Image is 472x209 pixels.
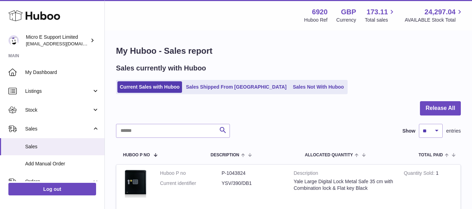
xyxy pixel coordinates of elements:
div: Huboo Ref [304,17,328,23]
strong: Description [294,170,393,178]
span: Total sales [365,17,396,23]
a: Log out [8,183,96,195]
span: Add Manual Order [25,161,99,167]
span: AVAILABLE Stock Total [405,17,464,23]
div: Currency [336,17,356,23]
span: ALLOCATED Quantity [305,153,353,157]
span: Orders [25,178,92,185]
span: 24,297.04 [424,7,456,17]
span: Stock [25,107,92,113]
strong: 6920 [312,7,328,17]
span: My Dashboard [25,69,99,76]
h2: Sales currently with Huboo [116,64,206,73]
span: Description [211,153,239,157]
strong: Quantity Sold [404,170,436,178]
a: Current Sales with Huboo [117,81,182,93]
td: 1 [399,165,460,205]
span: entries [446,128,461,134]
span: 173.11 [366,7,388,17]
dd: P-1043824 [222,170,283,177]
span: Sales [25,143,99,150]
a: 173.11 Total sales [365,7,396,23]
span: Listings [25,88,92,95]
dt: Current identifier [160,180,222,187]
img: $_12.JPG [122,170,150,198]
dt: Huboo P no [160,170,222,177]
span: [EMAIL_ADDRESS][DOMAIN_NAME] [26,41,103,46]
button: Release All [420,101,461,115]
div: Yale Large Digital Lock Metal Safe 35 cm with Combination lock & Flat key Black [294,178,393,192]
h1: My Huboo - Sales report [116,45,461,57]
dd: YSV/390/DB1 [222,180,283,187]
a: Sales Not With Huboo [290,81,346,93]
a: 24,297.04 AVAILABLE Stock Total [405,7,464,23]
label: Show [402,128,415,134]
span: Sales [25,126,92,132]
div: Micro E Support Limited [26,34,89,47]
img: contact@micropcsupport.com [8,35,19,46]
span: Total paid [419,153,443,157]
span: Huboo P no [123,153,150,157]
strong: GBP [341,7,356,17]
a: Sales Shipped From [GEOGRAPHIC_DATA] [183,81,289,93]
